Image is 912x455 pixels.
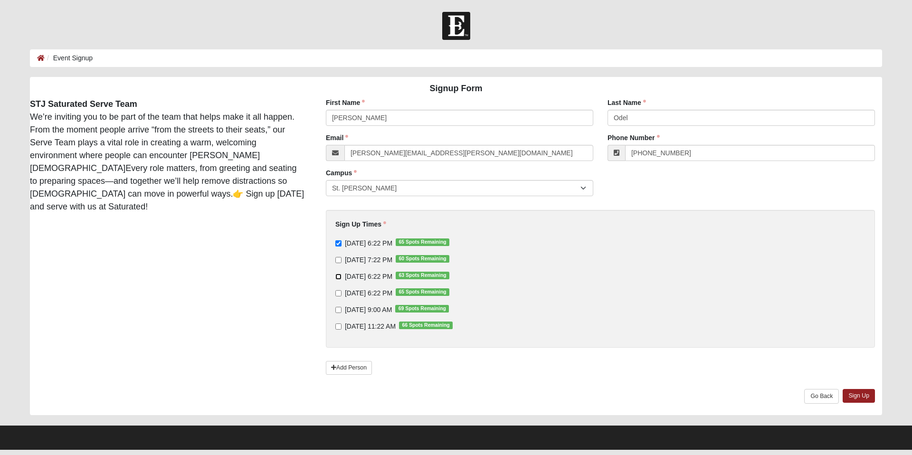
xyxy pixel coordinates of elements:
h4: Signup Form [30,84,882,94]
div: We’re inviting you to be part of the team that helps make it all happen. From the moment people a... [23,98,312,213]
span: [DATE] 7:22 PM [345,256,392,264]
span: [DATE] 9:00 AM [345,306,392,313]
a: Sign Up [843,389,875,403]
label: Last Name [608,98,646,107]
input: [DATE] 6:22 PM63 Spots Remaining [335,274,342,280]
label: Email [326,133,348,142]
span: [DATE] 6:22 PM [345,273,392,280]
label: Campus [326,168,357,178]
span: 66 Spots Remaining [399,322,453,329]
label: First Name [326,98,365,107]
li: Event Signup [45,53,93,63]
span: 63 Spots Remaining [396,272,449,279]
span: 69 Spots Remaining [395,305,449,313]
input: [DATE] 6:22 PM65 Spots Remaining [335,290,342,296]
span: [DATE] 6:22 PM [345,239,392,247]
input: [DATE] 7:22 PM60 Spots Remaining [335,257,342,263]
span: 65 Spots Remaining [396,238,449,246]
input: [DATE] 6:22 PM65 Spots Remaining [335,240,342,246]
span: 65 Spots Remaining [396,288,449,296]
label: Sign Up Times [335,219,386,229]
span: 60 Spots Remaining [396,255,449,263]
input: [DATE] 11:22 AM66 Spots Remaining [335,323,342,330]
img: Church of Eleven22 Logo [442,12,470,40]
strong: STJ Saturated Serve Team [30,99,137,109]
span: [DATE] 11:22 AM [345,322,396,330]
a: Go Back [804,389,839,404]
label: Phone Number [608,133,660,142]
a: Add Person [326,361,372,375]
span: [DATE] 6:22 PM [345,289,392,297]
input: [DATE] 9:00 AM69 Spots Remaining [335,307,342,313]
